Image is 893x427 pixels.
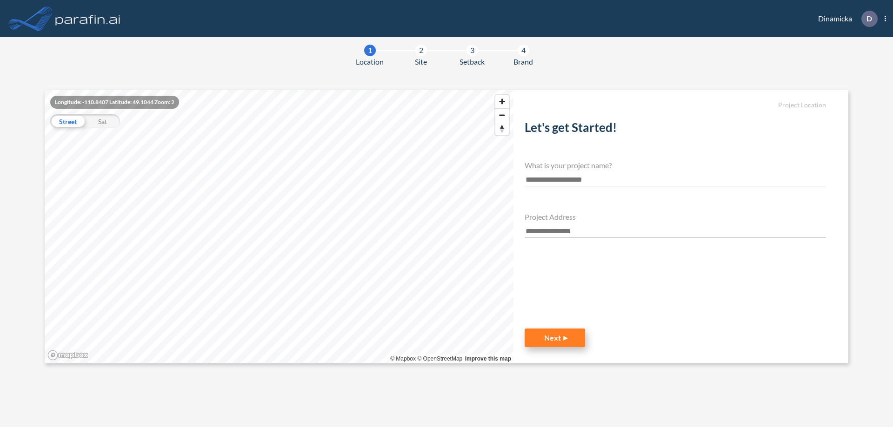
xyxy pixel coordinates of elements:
div: 3 [466,45,478,56]
span: Location [356,56,384,67]
button: Reset bearing to north [495,122,509,135]
p: D [866,14,872,23]
a: Mapbox [390,355,416,362]
h2: Let's get Started! [525,120,826,138]
span: Zoom out [495,109,509,122]
canvas: Map [45,90,513,363]
a: Improve this map [465,355,511,362]
div: 2 [415,45,427,56]
a: OpenStreetMap [417,355,462,362]
div: 1 [364,45,376,56]
span: Site [415,56,427,67]
button: Next [525,328,585,347]
span: Setback [460,56,485,67]
button: Zoom in [495,95,509,108]
div: Street [50,114,85,128]
h5: Project Location [525,101,826,109]
img: logo [53,9,122,28]
div: Sat [85,114,120,128]
div: Longitude: -110.8407 Latitude: 49.1044 Zoom: 2 [50,96,179,109]
button: Zoom out [495,108,509,122]
h4: Project Address [525,212,826,221]
a: Mapbox homepage [47,350,88,361]
div: 4 [518,45,529,56]
div: Dinamicka [804,11,886,27]
span: Brand [513,56,533,67]
h4: What is your project name? [525,161,826,170]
